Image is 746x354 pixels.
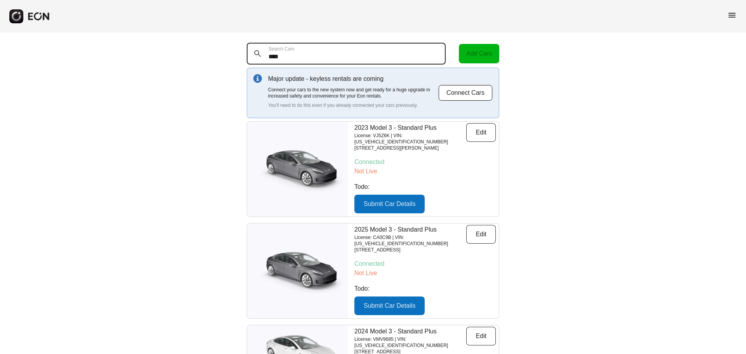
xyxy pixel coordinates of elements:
[268,46,295,52] label: Search Cars
[354,145,466,151] p: [STREET_ADDRESS][PERSON_NAME]
[438,85,493,101] button: Connect Cars
[354,284,496,293] p: Todo:
[354,234,466,247] p: License: CA0C9B | VIN: [US_VEHICLE_IDENTIFICATION_NUMBER]
[354,336,466,349] p: License: VMV9685 | VIN: [US_VEHICLE_IDENTIFICATION_NUMBER]
[354,133,466,145] p: License: VJ5Z6K | VIN: [US_VEHICLE_IDENTIFICATION_NUMBER]
[466,123,496,142] button: Edit
[354,195,425,213] button: Submit Car Details
[354,296,425,315] button: Submit Car Details
[354,247,466,253] p: [STREET_ADDRESS]
[268,102,438,108] p: You'll need to do this even if you already connected your cars previously.
[727,10,737,20] span: menu
[354,327,466,336] p: 2024 Model 3 - Standard Plus
[354,182,496,192] p: Todo:
[247,246,348,296] img: car
[354,269,496,278] p: Not Live
[268,87,438,99] p: Connect your cars to the new system now and get ready for a huge upgrade in increased safety and ...
[354,167,496,176] p: Not Live
[354,157,496,167] p: Connected
[466,327,496,345] button: Edit
[466,225,496,244] button: Edit
[354,225,466,234] p: 2025 Model 3 - Standard Plus
[253,74,262,83] img: info
[247,144,348,194] img: car
[354,259,496,269] p: Connected
[354,123,466,133] p: 2023 Model 3 - Standard Plus
[268,74,438,84] p: Major update - keyless rentals are coming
